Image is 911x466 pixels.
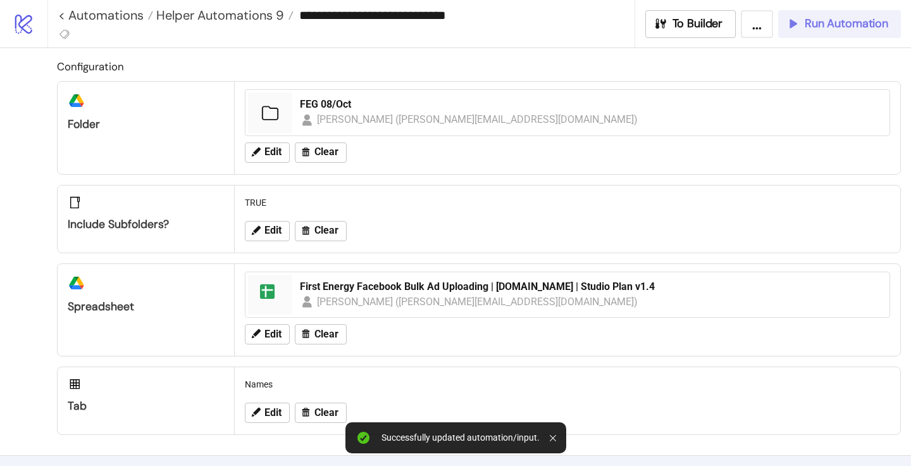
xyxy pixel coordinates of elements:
[58,9,153,22] a: < Automations
[778,10,901,38] button: Run Automation
[240,191,895,215] div: TRUE
[245,324,290,344] button: Edit
[295,142,347,163] button: Clear
[264,225,282,236] span: Edit
[68,117,224,132] div: Folder
[645,10,736,38] button: To Builder
[245,221,290,241] button: Edit
[805,16,888,31] span: Run Automation
[264,146,282,158] span: Edit
[300,98,882,111] div: FEG 08/Oct
[68,299,224,314] div: Spreadsheet
[264,329,282,340] span: Edit
[68,399,224,413] div: Tab
[300,280,882,294] div: First Energy Facebook Bulk Ad Uploading | [DOMAIN_NAME] | Studio Plan v1.4
[314,329,338,340] span: Clear
[245,142,290,163] button: Edit
[317,111,638,127] div: [PERSON_NAME] ([PERSON_NAME][EMAIL_ADDRESS][DOMAIN_NAME])
[672,16,723,31] span: To Builder
[295,221,347,241] button: Clear
[314,407,338,419] span: Clear
[295,403,347,423] button: Clear
[68,217,224,232] div: Include subfolders?
[381,432,540,443] div: Successfully updated automation/input.
[314,225,338,236] span: Clear
[295,324,347,344] button: Clear
[264,407,282,419] span: Edit
[57,58,901,75] h2: Configuration
[317,294,638,310] div: [PERSON_NAME] ([PERSON_NAME][EMAIL_ADDRESS][DOMAIN_NAME])
[245,403,290,423] button: Edit
[314,146,338,158] span: Clear
[741,10,773,38] button: ...
[153,9,294,22] a: Helper Automations 9
[240,372,895,396] div: Names
[153,7,284,23] span: Helper Automations 9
